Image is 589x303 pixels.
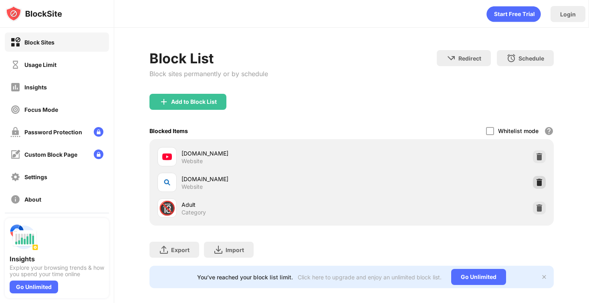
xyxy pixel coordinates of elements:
[458,55,481,62] div: Redirect
[10,194,20,204] img: about-off.svg
[451,269,506,285] div: Go Unlimited
[197,274,293,281] div: You’ve reached your block list limit.
[226,246,244,253] div: Import
[24,174,47,180] div: Settings
[10,37,20,47] img: block-on.svg
[10,223,38,252] img: push-insights.svg
[518,55,544,62] div: Schedule
[10,127,20,137] img: password-protection-off.svg
[182,183,203,190] div: Website
[162,178,172,187] img: favicons
[10,172,20,182] img: settings-off.svg
[24,84,47,91] div: Insights
[24,61,56,68] div: Usage Limit
[298,274,442,281] div: Click here to upgrade and enjoy an unlimited block list.
[498,127,539,134] div: Whitelist mode
[149,127,188,134] div: Blocked Items
[94,149,103,159] img: lock-menu.svg
[10,149,20,160] img: customize-block-page-off.svg
[6,6,62,22] img: logo-blocksite.svg
[94,127,103,137] img: lock-menu.svg
[24,106,58,113] div: Focus Mode
[541,274,547,280] img: x-button.svg
[162,152,172,162] img: favicons
[182,200,351,209] div: Adult
[24,39,54,46] div: Block Sites
[10,255,104,263] div: Insights
[182,209,206,216] div: Category
[10,82,20,92] img: insights-off.svg
[149,50,268,67] div: Block List
[171,99,217,105] div: Add to Block List
[486,6,541,22] div: animation
[10,105,20,115] img: focus-off.svg
[171,246,190,253] div: Export
[24,196,41,203] div: About
[149,70,268,78] div: Block sites permanently or by schedule
[182,149,351,158] div: [DOMAIN_NAME]
[10,60,20,70] img: time-usage-off.svg
[24,129,82,135] div: Password Protection
[560,11,576,18] div: Login
[182,158,203,165] div: Website
[10,281,58,293] div: Go Unlimited
[10,265,104,277] div: Explore your browsing trends & how you spend your time online
[182,175,351,183] div: [DOMAIN_NAME]
[24,151,77,158] div: Custom Block Page
[159,200,175,216] div: 🔞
